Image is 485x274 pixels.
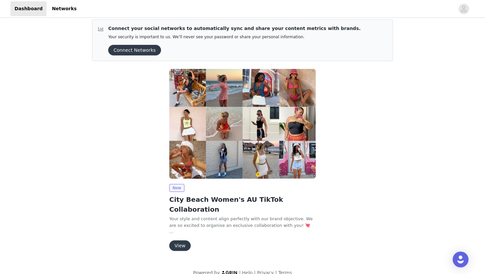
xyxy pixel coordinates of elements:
h2: City Beach Women's AU TikTok Collaboration [169,195,316,214]
div: Open Intercom Messenger [453,252,469,267]
p: Your security is important to us. We’ll never see your password or share your personal information. [108,35,361,40]
p: Connect your social networks to automatically sync and share your content metrics with brands. [108,25,361,32]
button: Connect Networks [108,45,161,55]
a: Dashboard [11,1,47,16]
a: Networks [48,1,81,16]
span: Your style and content align perfectly with our brand objective. We are so excited to organise an... [169,216,313,228]
div: avatar [461,4,467,14]
img: City Beach [169,69,316,179]
span: New [169,184,184,192]
button: View [169,240,191,251]
a: View [169,243,191,248]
